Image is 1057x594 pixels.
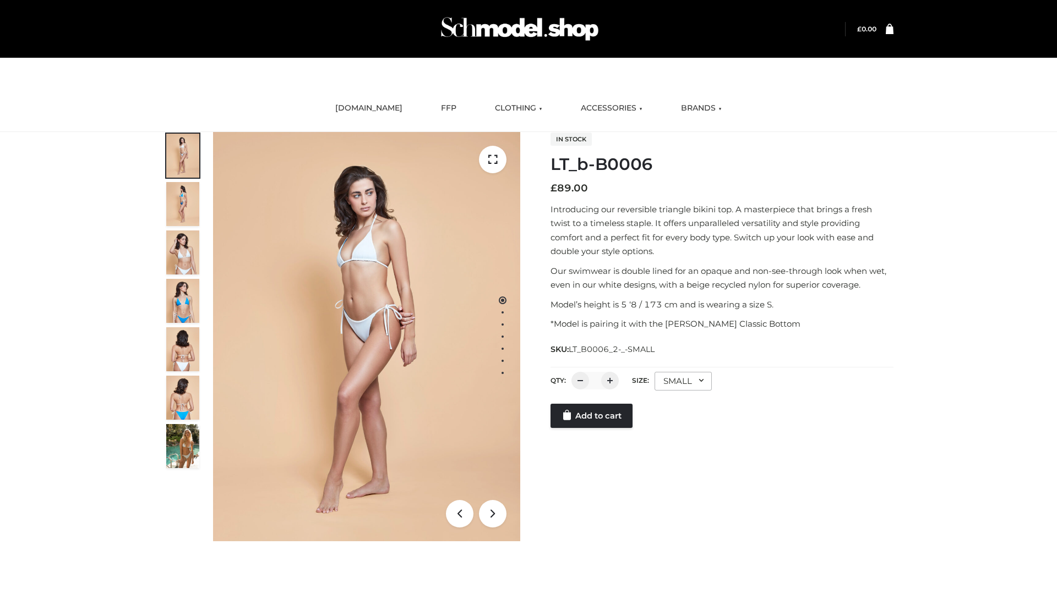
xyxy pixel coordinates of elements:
span: SKU: [551,343,656,356]
div: SMALL [655,372,712,391]
img: Schmodel Admin 964 [437,7,602,51]
p: Introducing our reversible triangle bikini top. A masterpiece that brings a fresh twist to a time... [551,202,893,258]
span: In stock [551,133,592,146]
bdi: 89.00 [551,182,588,194]
a: BRANDS [673,96,730,120]
p: Model’s height is 5 ‘8 / 173 cm and is wearing a size S. [551,298,893,312]
span: LT_B0006_2-_-SMALL [569,344,655,354]
a: FFP [433,96,465,120]
p: Our swimwear is double lined for an opaque and non-see-through look when wet, even in our white d... [551,264,893,292]
img: ArielClassicBikiniTop_CloudNine_AzureSky_OW114ECO_7-scaled.jpg [166,327,199,371]
img: ArielClassicBikiniTop_CloudNine_AzureSky_OW114ECO_4-scaled.jpg [166,279,199,323]
a: [DOMAIN_NAME] [327,96,411,120]
bdi: 0.00 [857,25,876,33]
a: Add to cart [551,404,633,428]
a: ACCESSORIES [573,96,651,120]
span: £ [857,25,862,33]
img: ArielClassicBikiniTop_CloudNine_AzureSky_OW114ECO_1 [213,132,520,541]
a: CLOTHING [487,96,551,120]
h1: LT_b-B0006 [551,155,893,174]
p: *Model is pairing it with the [PERSON_NAME] Classic Bottom [551,317,893,331]
img: ArielClassicBikiniTop_CloudNine_AzureSky_OW114ECO_1-scaled.jpg [166,134,199,178]
label: Size: [632,376,649,384]
img: ArielClassicBikiniTop_CloudNine_AzureSky_OW114ECO_8-scaled.jpg [166,376,199,420]
img: Arieltop_CloudNine_AzureSky2.jpg [166,424,199,468]
label: QTY: [551,376,566,384]
a: £0.00 [857,25,876,33]
span: £ [551,182,557,194]
img: ArielClassicBikiniTop_CloudNine_AzureSky_OW114ECO_2-scaled.jpg [166,182,199,226]
img: ArielClassicBikiniTop_CloudNine_AzureSky_OW114ECO_3-scaled.jpg [166,230,199,274]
